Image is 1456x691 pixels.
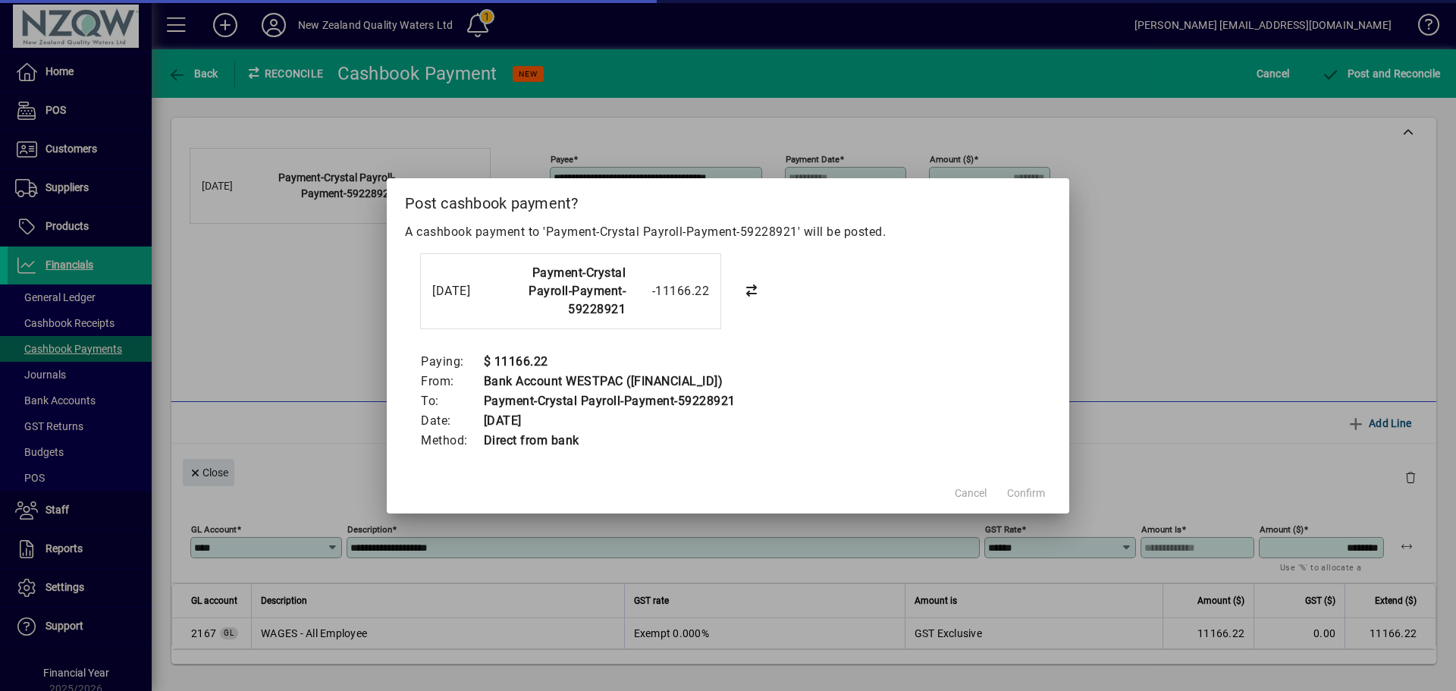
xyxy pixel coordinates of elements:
[633,282,709,300] div: -11166.22
[420,431,483,451] td: Method:
[483,352,736,372] td: $ 11166.22
[420,352,483,372] td: Paying:
[483,372,736,391] td: Bank Account WESTPAC ([FINANCIAL_ID])
[405,223,1051,241] p: A cashbook payment to 'Payment-Crystal Payroll-Payment-59228921' will be posted.
[483,431,736,451] td: Direct from bank
[420,391,483,411] td: To:
[483,391,736,411] td: Payment-Crystal Payroll-Payment-59228921
[432,282,493,300] div: [DATE]
[420,372,483,391] td: From:
[387,178,1069,222] h2: Post cashbook payment?
[529,265,626,316] strong: Payment-Crystal Payroll-Payment-59228921
[420,411,483,431] td: Date:
[483,411,736,431] td: [DATE]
